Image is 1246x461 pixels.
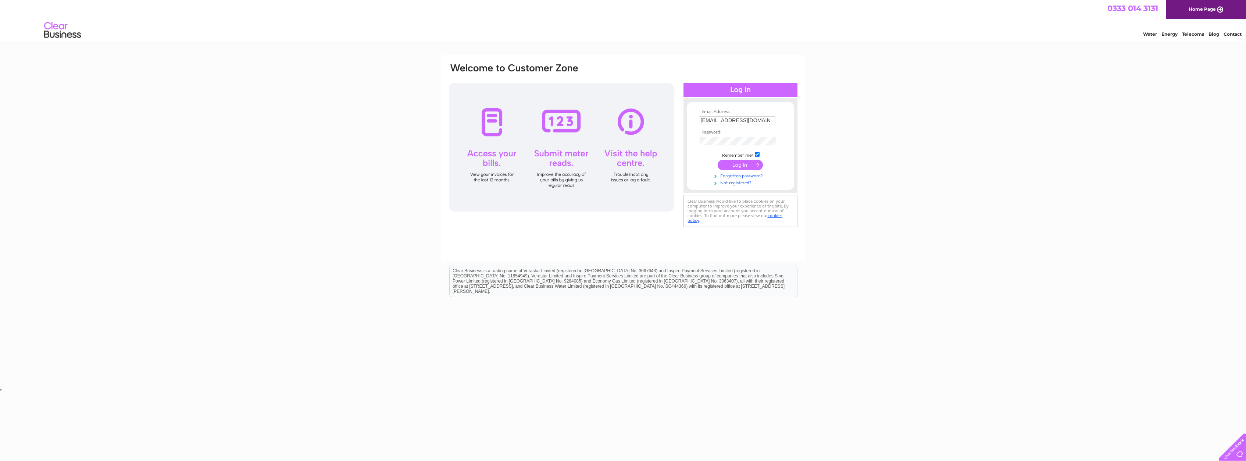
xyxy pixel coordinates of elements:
img: logo.png [44,19,81,42]
div: Clear Business is a trading name of Verastar Limited (registered in [GEOGRAPHIC_DATA] No. 3667643... [450,4,797,36]
a: Energy [1161,31,1178,37]
th: Email Address: [698,109,783,114]
a: Blog [1208,31,1219,37]
td: Remember me? [698,151,783,158]
a: Not registered? [700,179,783,186]
a: Water [1143,31,1157,37]
a: 0333 014 3131 [1107,4,1158,13]
a: Forgotten password? [700,172,783,179]
input: Submit [718,160,763,170]
a: Contact [1224,31,1242,37]
a: cookies policy [688,213,782,223]
th: Password: [698,130,783,135]
a: Telecoms [1182,31,1204,37]
div: Clear Business would like to place cookies on your computer to improve your experience of the sit... [683,195,797,227]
